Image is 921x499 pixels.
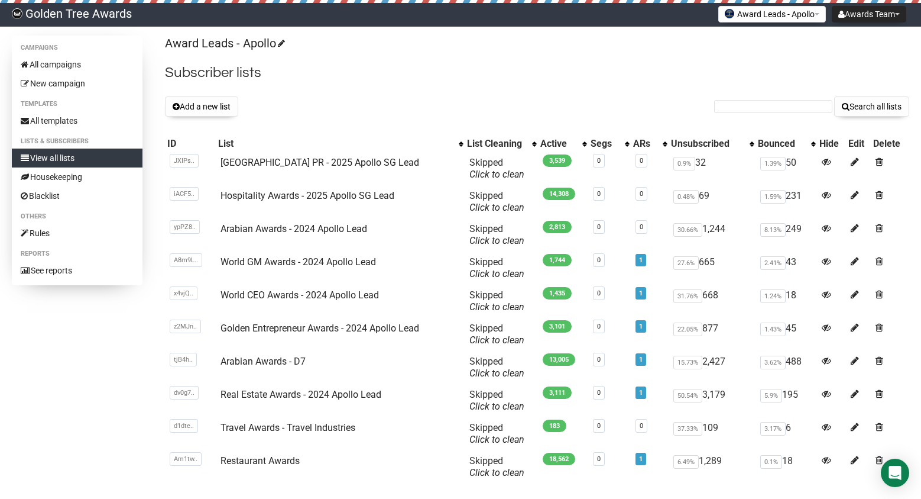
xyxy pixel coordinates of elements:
[639,289,643,297] a: 1
[597,389,601,397] a: 0
[220,256,376,268] a: World GM Awards - 2024 Apollo Lead
[469,455,524,478] span: Skipped
[469,202,524,213] a: Click to clean
[755,384,817,417] td: 195
[669,152,755,185] td: 32
[669,136,755,152] th: Unsubscribed: No sort applied, activate to apply an ascending sort
[469,256,524,279] span: Skipped
[640,157,643,165] a: 0
[12,74,142,93] a: New campaign
[469,467,524,478] a: Click to clean
[469,401,524,412] a: Click to clean
[543,287,572,300] span: 1,435
[639,356,643,363] a: 1
[832,6,906,22] button: Awards Team
[170,154,199,168] span: JXIPs..
[755,218,817,252] td: 249
[639,256,643,264] a: 1
[12,210,142,224] li: Others
[170,286,197,300] span: x4vjQ..
[469,235,524,246] a: Click to clean
[755,285,817,318] td: 18
[760,356,786,369] span: 3.62%
[220,455,300,466] a: Restaurant Awards
[469,422,524,445] span: Skipped
[220,356,306,367] a: Arabian Awards - D7
[760,289,786,303] span: 1.24%
[640,422,643,430] a: 0
[170,320,201,333] span: z2MJn..
[543,221,572,233] span: 2,813
[165,62,909,83] h2: Subscriber lists
[673,455,699,469] span: 6.49%
[834,96,909,117] button: Search all lists
[669,318,755,351] td: 877
[469,268,524,279] a: Click to clean
[165,36,283,50] a: Award Leads - Apollo
[881,459,909,487] div: Open Intercom Messenger
[543,154,572,167] span: 3,539
[846,136,871,152] th: Edit: No sort applied, sorting is disabled
[469,434,524,445] a: Click to clean
[543,353,575,366] span: 13,005
[469,334,524,346] a: Click to clean
[220,157,419,168] a: [GEOGRAPHIC_DATA] PR - 2025 Apollo SG Lead
[597,157,601,165] a: 0
[469,323,524,346] span: Skipped
[170,253,202,267] span: A8m9L..
[465,136,538,152] th: List Cleaning: No sort applied, activate to apply an ascending sort
[639,323,643,330] a: 1
[817,136,846,152] th: Hide: No sort applied, sorting is disabled
[588,136,631,152] th: Segs: No sort applied, activate to apply an ascending sort
[12,261,142,280] a: See reports
[170,452,202,466] span: Am1tw..
[467,138,526,150] div: List Cleaning
[218,138,453,150] div: List
[165,96,238,117] button: Add a new list
[597,323,601,330] a: 0
[12,134,142,149] li: Lists & subscribers
[640,223,643,231] a: 0
[170,353,197,366] span: tjB4h..
[469,190,524,213] span: Skipped
[760,455,782,469] span: 0.1%
[760,256,786,270] span: 2.41%
[220,323,419,334] a: Golden Entrepreneur Awards - 2024 Apollo Lead
[673,289,702,303] span: 31.76%
[760,157,786,170] span: 1.39%
[469,169,524,180] a: Click to clean
[220,190,394,201] a: Hospitality Awards - 2025 Apollo SG Lead
[469,223,524,246] span: Skipped
[170,187,199,201] span: iACF5..
[220,223,367,234] a: Arabian Awards - 2024 Apollo Lead
[12,168,142,186] a: Housekeeping
[543,420,566,432] span: 183
[673,190,699,204] span: 0.48%
[167,138,213,150] div: ID
[819,138,844,150] div: Hide
[469,368,524,379] a: Click to clean
[669,285,755,318] td: 668
[755,136,817,152] th: Bounced: No sort applied, activate to apply an ascending sort
[597,256,601,264] a: 0
[12,41,142,55] li: Campaigns
[760,223,786,237] span: 8.13%
[12,97,142,111] li: Templates
[755,450,817,484] td: 18
[755,351,817,384] td: 488
[543,254,572,266] span: 1,744
[669,252,755,285] td: 665
[725,9,734,18] img: favicons
[631,136,668,152] th: ARs: No sort applied, activate to apply an ascending sort
[12,247,142,261] li: Reports
[543,188,575,200] span: 14,308
[669,351,755,384] td: 2,427
[669,417,755,450] td: 109
[220,289,379,301] a: World CEO Awards - 2024 Apollo Lead
[591,138,619,150] div: Segs
[848,138,868,150] div: Edit
[669,185,755,218] td: 69
[220,422,355,433] a: Travel Awards - Travel Industries
[216,136,465,152] th: List: No sort applied, activate to apply an ascending sort
[673,422,702,436] span: 37.33%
